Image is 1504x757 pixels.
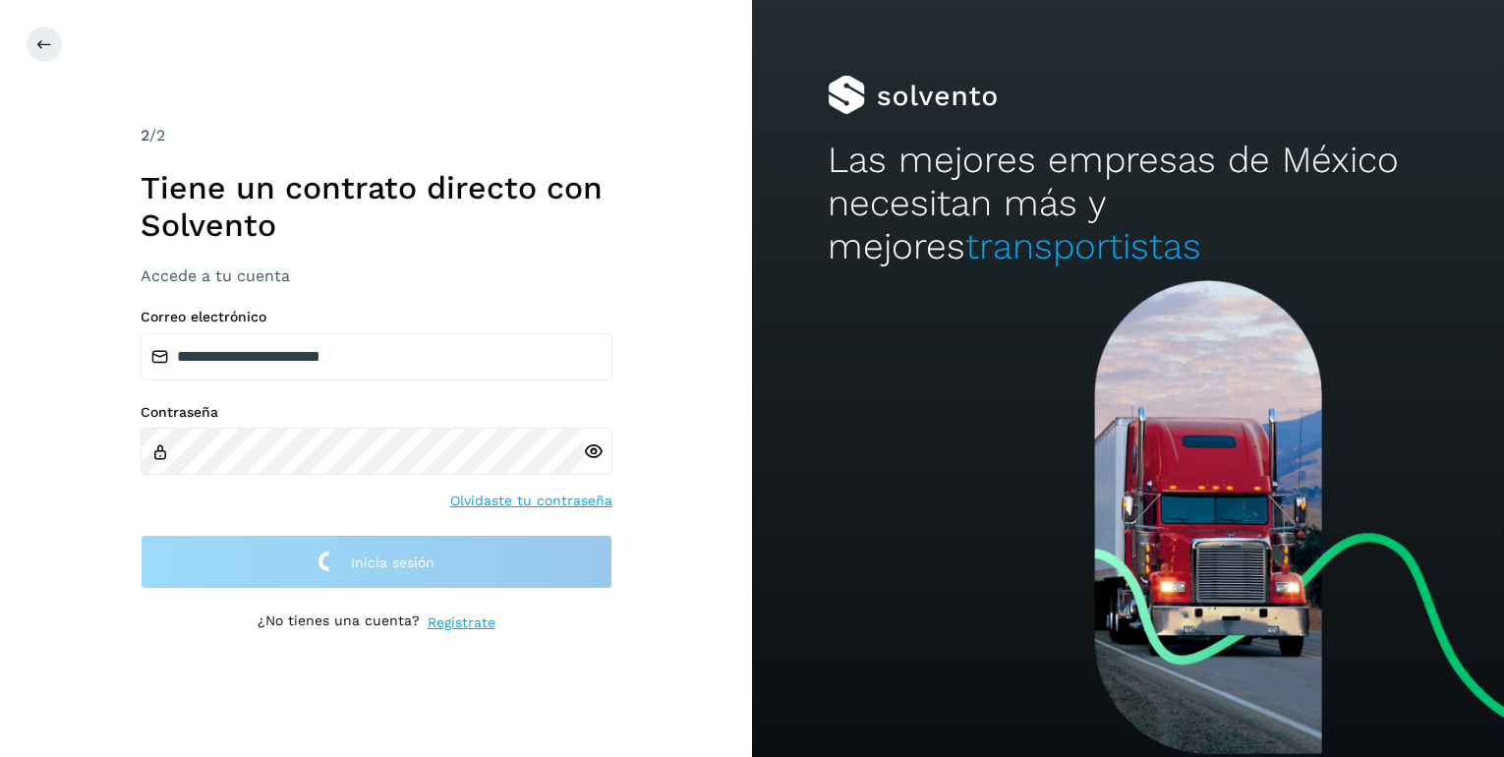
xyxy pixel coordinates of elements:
div: /2 [141,124,612,147]
button: Inicia sesión [141,535,612,589]
h1: Tiene un contrato directo con Solvento [141,169,612,245]
a: Regístrate [428,612,495,633]
span: Inicia sesión [351,555,434,569]
h2: Las mejores empresas de México necesitan más y mejores [828,139,1429,269]
label: Contraseña [141,404,612,421]
p: ¿No tienes una cuenta? [258,612,420,633]
a: Olvidaste tu contraseña [450,491,612,511]
span: 2 [141,126,149,145]
label: Correo electrónico [141,309,612,325]
h3: Accede a tu cuenta [141,266,612,285]
span: transportistas [965,225,1201,267]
